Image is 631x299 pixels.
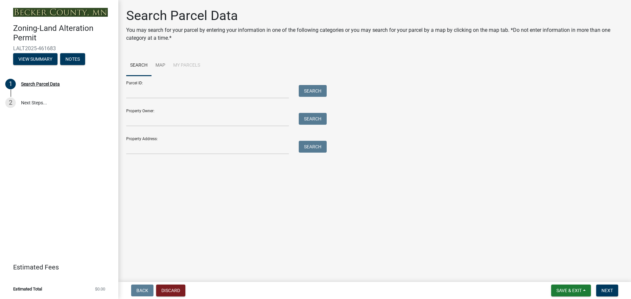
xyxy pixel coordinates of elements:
a: Search [126,55,152,76]
span: Save & Exit [556,288,582,293]
button: Next [596,285,618,296]
button: Search [299,141,327,153]
div: 2 [5,97,16,108]
button: Discard [156,285,185,296]
div: 1 [5,79,16,89]
span: Back [136,288,148,293]
wm-modal-confirm: Summary [13,57,58,62]
button: View Summary [13,53,58,65]
img: Becker County, Minnesota [13,8,108,17]
button: Back [131,285,153,296]
button: Save & Exit [551,285,591,296]
button: Search [299,113,327,125]
span: Next [601,288,613,293]
h4: Zoning-Land Alteration Permit [13,24,113,43]
a: Map [152,55,169,76]
wm-modal-confirm: Notes [60,57,85,62]
span: Estimated Total [13,287,42,291]
button: Search [299,85,327,97]
p: You may search for your parcel by entering your information in one of the following categories or... [126,26,623,42]
span: $0.00 [95,287,105,291]
div: Search Parcel Data [21,82,60,86]
h1: Search Parcel Data [126,8,623,24]
button: Notes [60,53,85,65]
span: LALT2025-461683 [13,45,105,52]
a: Estimated Fees [5,261,108,274]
